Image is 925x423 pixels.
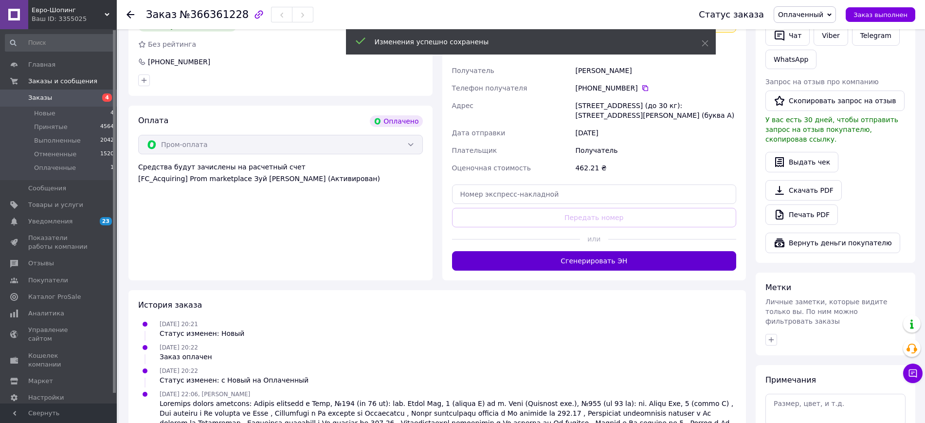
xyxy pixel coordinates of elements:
[765,50,816,69] a: WhatsApp
[34,123,68,131] span: Принятые
[28,259,54,268] span: Отзывы
[452,102,473,110] span: Адрес
[28,393,64,402] span: Настройки
[765,283,791,292] span: Метки
[765,298,888,325] span: Личные заметки, которые видите только вы. По ним можно фильтровать заказы
[903,364,923,383] button: Чат с покупателем
[452,164,531,172] span: Оценочная стоимость
[370,115,422,127] div: Оплачено
[452,129,506,137] span: Дата отправки
[5,34,115,52] input: Поиск
[814,25,848,46] a: Viber
[138,162,423,184] div: Средства будут зачислены на расчетный счет
[34,164,76,172] span: Оплаченные
[765,204,838,225] a: Печать PDF
[28,377,53,386] span: Маркет
[100,217,112,225] span: 23
[110,109,114,118] span: 4
[846,7,915,22] button: Заказ выполнен
[160,368,198,374] span: [DATE] 20:22
[765,152,838,172] button: Выдать чек
[580,234,608,244] span: или
[34,109,55,118] span: Новые
[100,150,114,159] span: 1520
[160,375,308,385] div: Статус изменен: с Новый на Оплаченный
[138,116,168,125] span: Оплата
[28,293,81,301] span: Каталог ProSale
[180,9,249,20] span: №366361228
[452,147,497,154] span: Плательщик
[452,84,527,92] span: Телефон получателя
[138,174,423,184] div: [FC_Acquiring] Prom marketplace Зуй [PERSON_NAME] (Активирован)
[148,40,196,48] span: Без рейтинга
[34,136,81,145] span: Выполненные
[573,62,738,79] div: [PERSON_NAME]
[452,67,494,74] span: Получатель
[28,217,73,226] span: Уведомления
[28,93,52,102] span: Заказы
[28,276,68,285] span: Покупатели
[28,77,97,86] span: Заказы и сообщения
[28,201,83,209] span: Товары и услуги
[32,15,117,23] div: Ваш ID: 3355025
[160,352,212,362] div: Заказ оплачен
[573,97,738,124] div: [STREET_ADDRESS] (до 30 кг): [STREET_ADDRESS][PERSON_NAME] (буква А)
[575,83,736,93] div: [PHONE_NUMBER]
[138,300,202,310] span: История заказа
[28,234,90,251] span: Показатели работы компании
[573,124,738,142] div: [DATE]
[160,344,198,351] span: [DATE] 20:22
[34,150,76,159] span: Отмененные
[573,142,738,159] div: Получатель
[852,25,900,46] a: Telegram
[127,10,134,19] div: Вернуться назад
[160,329,244,338] div: Статус изменен: Новый
[375,37,677,47] div: Изменения успешно сохранены
[452,184,737,204] input: Номер экспресс-накладной
[573,159,738,177] div: 462.21 ₴
[32,6,105,15] span: Евро-Шопинг
[765,180,842,201] a: Скачать PDF
[765,78,879,86] span: Запрос на отзыв про компанию
[28,351,90,369] span: Кошелек компании
[765,116,898,143] span: У вас есть 30 дней, чтобы отправить запрос на отзыв покупателю, скопировав ссылку.
[102,93,112,102] span: 4
[765,375,816,385] span: Примечания
[100,123,114,131] span: 4564
[765,91,905,111] button: Скопировать запрос на отзыв
[28,60,55,69] span: Главная
[160,391,250,398] span: [DATE] 22:06, [PERSON_NAME]
[452,251,737,271] button: Сгенерировать ЭН
[778,11,823,18] span: Оплаченный
[28,184,66,193] span: Сообщения
[28,326,90,343] span: Управление сайтом
[147,57,211,67] div: [PHONE_NUMBER]
[100,136,114,145] span: 2042
[110,164,114,172] span: 1
[765,233,900,253] button: Вернуть деньги покупателю
[853,11,907,18] span: Заказ выполнен
[146,9,177,20] span: Заказ
[699,10,764,19] div: Статус заказа
[160,321,198,328] span: [DATE] 20:21
[765,25,810,46] button: Чат
[28,309,64,318] span: Аналитика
